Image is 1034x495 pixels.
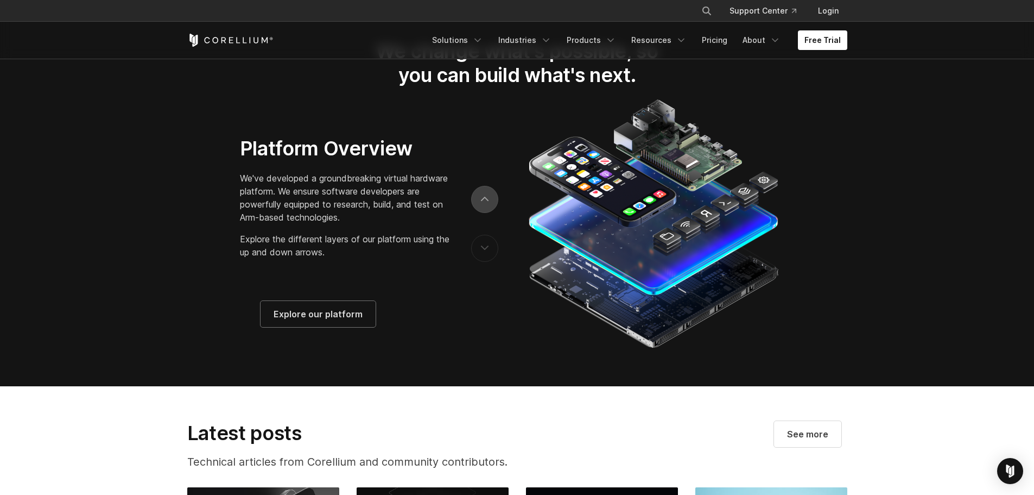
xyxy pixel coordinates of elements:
[240,172,449,224] p: We've developed a groundbreaking virtual hardware platform. We ensure software developers are pow...
[426,30,490,50] a: Solutions
[798,30,847,50] a: Free Trial
[736,30,787,50] a: About
[492,30,558,50] a: Industries
[809,1,847,21] a: Login
[523,96,782,352] img: Corellium_Platform_RPI_Full_470
[688,1,847,21] div: Navigation Menu
[997,458,1023,484] div: Open Intercom Messenger
[697,1,716,21] button: Search
[721,1,805,21] a: Support Center
[187,454,557,470] p: Technical articles from Corellium and community contributors.
[187,421,557,445] h2: Latest posts
[471,186,498,213] button: next
[187,34,274,47] a: Corellium Home
[560,30,623,50] a: Products
[625,30,693,50] a: Resources
[261,301,376,327] a: Explore our platform
[787,428,828,441] span: See more
[774,421,841,447] a: Visit our blog
[274,308,363,321] span: Explore our platform
[358,39,677,87] h2: We change what's possible, so you can build what's next.
[471,235,498,262] button: previous
[240,233,449,259] p: Explore the different layers of our platform using the up and down arrows.
[426,30,847,50] div: Navigation Menu
[240,136,449,160] h3: Platform Overview
[695,30,734,50] a: Pricing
